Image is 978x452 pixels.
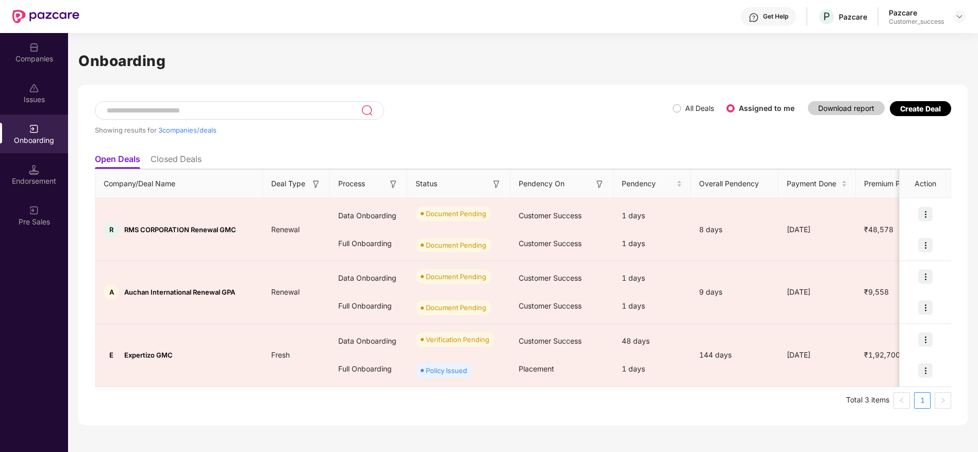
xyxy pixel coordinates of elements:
th: Payment Done [778,170,856,198]
img: icon [918,269,933,284]
span: Status [416,178,437,189]
img: icon [918,300,933,315]
span: right [940,397,946,403]
span: Payment Done [787,178,839,189]
img: icon [918,207,933,221]
img: svg+xml;base64,PHN2ZyB3aWR0aD0iMTQuNSIgaGVpZ2h0PSIxNC41IiB2aWV3Qm94PSIwIDAgMTYgMTYiIGZpbGw9Im5vbm... [29,165,39,175]
div: Data Onboarding [330,202,407,230]
span: Customer Success [519,211,582,220]
span: Expertizo GMC [124,351,173,359]
img: svg+xml;base64,PHN2ZyBpZD0iSXNzdWVzX2Rpc2FibGVkIiB4bWxucz0iaHR0cDovL3d3dy53My5vcmcvMjAwMC9zdmciIH... [29,83,39,93]
img: svg+xml;base64,PHN2ZyB3aWR0aD0iMjAiIGhlaWdodD0iMjAiIHZpZXdCb3g9IjAgMCAyMCAyMCIgZmlsbD0ibm9uZSIgeG... [29,205,39,216]
div: 1 days [614,202,691,230]
th: Pendency [614,170,691,198]
img: svg+xml;base64,PHN2ZyB3aWR0aD0iMTYiIGhlaWdodD0iMTYiIHZpZXdCb3g9IjAgMCAxNiAxNiIgZmlsbD0ibm9uZSIgeG... [311,179,321,189]
img: New Pazcare Logo [12,10,79,23]
button: left [893,392,910,409]
th: Action [900,170,951,198]
div: [DATE] [778,349,856,361]
span: P [823,10,830,23]
img: svg+xml;base64,PHN2ZyB3aWR0aD0iMTYiIGhlaWdodD0iMTYiIHZpZXdCb3g9IjAgMCAxNiAxNiIgZmlsbD0ibm9uZSIgeG... [594,179,605,189]
button: Download report [808,101,885,115]
li: Next Page [935,392,951,409]
span: Deal Type [271,178,305,189]
span: Renewal [263,287,308,296]
li: 1 [914,392,931,409]
div: Data Onboarding [330,264,407,292]
span: Fresh [263,350,298,359]
div: [DATE] [778,224,856,235]
span: Pendency On [519,178,565,189]
span: Renewal [263,225,308,234]
th: Premium Paid [856,170,923,198]
img: svg+xml;base64,PHN2ZyB3aWR0aD0iMTYiIGhlaWdodD0iMTYiIHZpZXdCb3g9IjAgMCAxNiAxNiIgZmlsbD0ibm9uZSIgeG... [388,179,399,189]
div: 48 days [614,327,691,355]
span: Process [338,178,365,189]
li: Previous Page [893,392,910,409]
span: RMS CORPORATION Renewal GMC [124,225,236,234]
div: 144 days [691,349,778,361]
span: left [899,397,905,403]
div: A [104,284,119,300]
div: 1 days [614,230,691,257]
img: icon [918,332,933,347]
span: Pendency [622,178,674,189]
span: Customer Success [519,273,582,282]
img: svg+xml;base64,PHN2ZyBpZD0iSGVscC0zMngzMiIgeG1sbnM9Imh0dHA6Ly93d3cudzMub3JnLzIwMDAvc3ZnIiB3aWR0aD... [749,12,759,23]
img: svg+xml;base64,PHN2ZyB3aWR0aD0iMTYiIGhlaWdodD0iMTYiIHZpZXdCb3g9IjAgMCAxNiAxNiIgZmlsbD0ibm9uZSIgeG... [491,179,502,189]
img: svg+xml;base64,PHN2ZyBpZD0iRHJvcGRvd24tMzJ4MzIiIHhtbG5zPSJodHRwOi8vd3d3LnczLm9yZy8yMDAwL3N2ZyIgd2... [955,12,964,21]
div: 1 days [614,355,691,383]
div: Document Pending [426,271,486,282]
span: Customer Success [519,336,582,345]
h1: Onboarding [78,50,968,72]
div: 1 days [614,264,691,292]
span: ₹9,558 [856,287,897,296]
div: Showing results for [95,126,673,134]
div: 9 days [691,286,778,298]
label: Assigned to me [739,104,794,112]
div: Customer_success [889,18,944,26]
div: Full Onboarding [330,230,407,257]
span: Auchan International Renewal GPA [124,288,235,296]
th: Overall Pendency [691,170,778,198]
div: Verification Pending [426,334,489,345]
span: ₹1,92,700 [856,350,908,359]
span: 3 companies/deals [158,126,217,134]
li: Total 3 items [846,392,889,409]
label: All Deals [685,104,714,112]
span: ₹48,578 [856,225,902,234]
span: Customer Success [519,301,582,310]
th: Company/Deal Name [95,170,263,198]
div: Document Pending [426,240,486,250]
img: svg+xml;base64,PHN2ZyB3aWR0aD0iMjAiIGhlaWdodD0iMjAiIHZpZXdCb3g9IjAgMCAyMCAyMCIgZmlsbD0ibm9uZSIgeG... [29,124,39,134]
div: Document Pending [426,208,486,219]
div: Document Pending [426,302,486,313]
div: Policy Issued [426,365,467,376]
div: 8 days [691,224,778,235]
div: Full Onboarding [330,355,407,383]
div: 1 days [614,292,691,320]
img: icon [918,238,933,252]
div: [DATE] [778,286,856,298]
div: R [104,222,119,237]
div: Create Deal [900,104,941,113]
img: svg+xml;base64,PHN2ZyBpZD0iQ29tcGFuaWVzIiB4bWxucz0iaHR0cDovL3d3dy53My5vcmcvMjAwMC9zdmciIHdpZHRoPS... [29,42,39,53]
div: E [104,347,119,363]
div: Data Onboarding [330,327,407,355]
img: icon [918,363,933,378]
li: Closed Deals [151,154,202,169]
div: Pazcare [839,12,867,22]
img: svg+xml;base64,PHN2ZyB3aWR0aD0iMjQiIGhlaWdodD0iMjUiIHZpZXdCb3g9IjAgMCAyNCAyNSIgZmlsbD0ibm9uZSIgeG... [361,104,373,117]
button: right [935,392,951,409]
a: 1 [915,393,930,408]
span: Placement [519,364,554,373]
div: Full Onboarding [330,292,407,320]
li: Open Deals [95,154,140,169]
div: Pazcare [889,8,944,18]
span: Customer Success [519,239,582,248]
div: Get Help [763,12,788,21]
